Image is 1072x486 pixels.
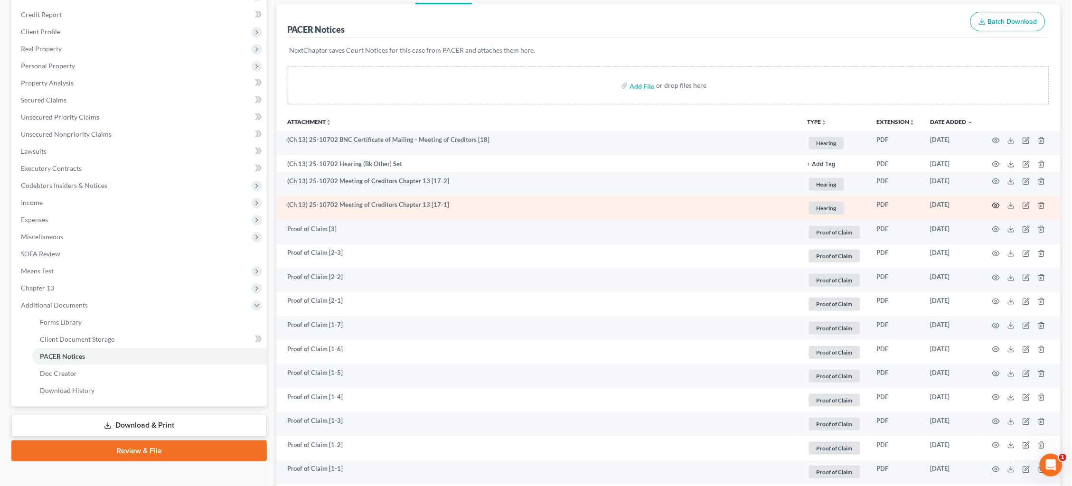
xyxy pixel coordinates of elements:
[923,131,981,155] td: [DATE]
[988,18,1037,26] span: Batch Download
[32,365,267,382] a: Doc Creator
[21,215,48,224] span: Expenses
[808,119,827,125] button: TYPEunfold_more
[809,298,860,310] span: Proof of Claim
[276,268,800,292] td: Proof of Claim [2-2]
[808,393,862,408] a: Proof of Claim
[869,340,923,364] td: PDF
[808,320,862,336] a: Proof of Claim
[276,364,800,388] td: Proof of Claim [1-5]
[869,388,923,412] td: PDF
[809,322,860,335] span: Proof of Claim
[21,284,54,292] span: Chapter 13
[32,314,267,331] a: Forms Library
[869,316,923,340] td: PDF
[809,466,860,478] span: Proof of Claim
[288,118,332,125] a: Attachmentunfold_more
[869,196,923,221] td: PDF
[13,75,267,92] a: Property Analysis
[21,181,107,189] span: Codebtors Insiders & Notices
[923,460,981,485] td: [DATE]
[1040,454,1063,477] iframe: Intercom live chat
[923,172,981,196] td: [DATE]
[326,120,332,125] i: unfold_more
[869,220,923,244] td: PDF
[809,250,860,262] span: Proof of Claim
[276,436,800,460] td: Proof of Claim [1-2]
[808,248,862,264] a: Proof of Claim
[808,440,862,456] a: Proof of Claim
[21,79,74,87] span: Property Analysis
[869,436,923,460] td: PDF
[808,464,862,480] a: Proof of Claim
[40,352,85,360] span: PACER Notices
[809,346,860,359] span: Proof of Claim
[13,6,267,23] a: Credit Report
[21,267,54,275] span: Means Test
[32,331,267,348] a: Client Document Storage
[923,268,981,292] td: [DATE]
[276,460,800,485] td: Proof of Claim [1-1]
[931,118,973,125] a: Date Added expand_more
[809,178,844,191] span: Hearing
[809,370,860,383] span: Proof of Claim
[808,345,862,360] a: Proof of Claim
[21,250,60,258] span: SOFA Review
[869,155,923,172] td: PDF
[808,368,862,384] a: Proof of Claim
[869,412,923,436] td: PDF
[923,436,981,460] td: [DATE]
[869,364,923,388] td: PDF
[288,24,345,35] div: PACER Notices
[910,120,915,125] i: unfold_more
[877,118,915,125] a: Extensionunfold_more
[657,81,707,90] div: or drop files here
[21,164,82,172] span: Executory Contracts
[40,369,77,377] span: Doc Creator
[821,120,827,125] i: unfold_more
[923,244,981,269] td: [DATE]
[808,161,836,168] button: + Add Tag
[21,130,112,138] span: Unsecured Nonpriority Claims
[968,120,973,125] i: expand_more
[21,62,75,70] span: Personal Property
[21,301,88,309] span: Additional Documents
[40,318,82,326] span: Forms Library
[13,160,267,177] a: Executory Contracts
[32,348,267,365] a: PACER Notices
[13,126,267,143] a: Unsecured Nonpriority Claims
[21,28,60,36] span: Client Profile
[11,440,267,461] a: Review & File
[21,233,63,241] span: Miscellaneous
[13,92,267,109] a: Secured Claims
[809,274,860,287] span: Proof of Claim
[923,340,981,364] td: [DATE]
[808,416,862,432] a: Proof of Claim
[276,196,800,221] td: (Ch 13) 25-10702 Meeting of Creditors Chapter 13 [17-1]
[923,292,981,317] td: [DATE]
[923,412,981,436] td: [DATE]
[11,414,267,437] a: Download & Print
[276,131,800,155] td: (Ch 13) 25-10702 BNC Certificate of Mailing - Meeting of Creditors [18]
[21,198,43,206] span: Income
[276,172,800,196] td: (Ch 13) 25-10702 Meeting of Creditors Chapter 13 [17-2]
[21,45,62,53] span: Real Property
[21,96,66,104] span: Secured Claims
[276,316,800,340] td: Proof of Claim [1-7]
[809,226,860,239] span: Proof of Claim
[276,220,800,244] td: Proof of Claim [3]
[276,412,800,436] td: Proof of Claim [1-3]
[1059,454,1067,461] span: 1
[40,335,114,343] span: Client Document Storage
[923,364,981,388] td: [DATE]
[869,268,923,292] td: PDF
[809,394,860,407] span: Proof of Claim
[869,172,923,196] td: PDF
[276,155,800,172] td: (Ch 13) 25-10702 Hearing (Bk Other) Set
[923,316,981,340] td: [DATE]
[809,442,860,455] span: Proof of Claim
[869,131,923,155] td: PDF
[276,388,800,412] td: Proof of Claim [1-4]
[809,202,844,215] span: Hearing
[808,135,862,151] a: Hearing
